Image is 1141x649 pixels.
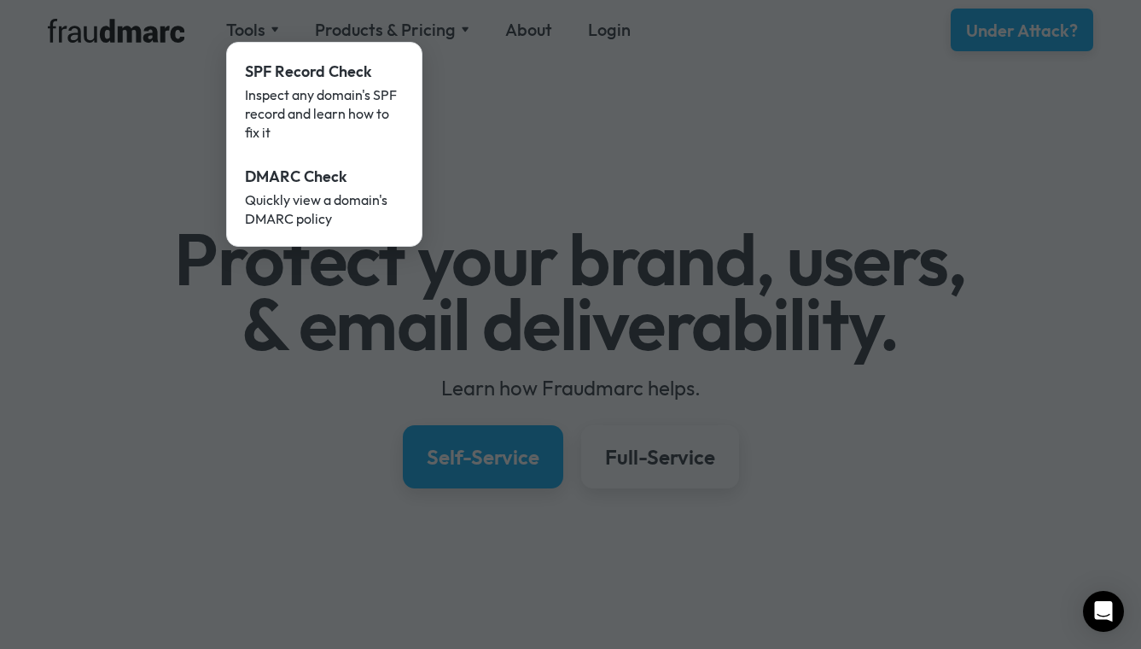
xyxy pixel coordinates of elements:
[226,42,422,247] nav: Tools
[233,49,416,154] a: SPF Record CheckInspect any domain's SPF record and learn how to fix it
[245,61,404,83] div: SPF Record Check
[245,166,404,188] div: DMARC Check
[1083,591,1124,632] div: Open Intercom Messenger
[233,154,416,240] a: DMARC CheckQuickly view a domain's DMARC policy
[245,85,404,142] div: Inspect any domain's SPF record and learn how to fix it
[245,190,404,228] div: Quickly view a domain's DMARC policy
